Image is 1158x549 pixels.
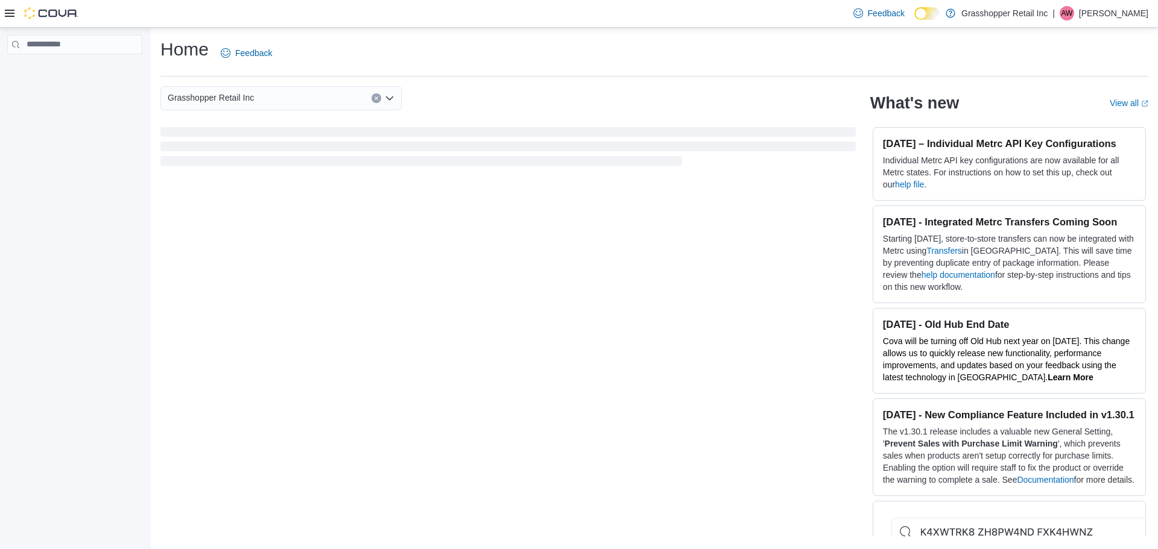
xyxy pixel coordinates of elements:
span: Cova will be turning off Old Hub next year on [DATE]. This change allows us to quickly release ne... [883,336,1130,382]
input: Dark Mode [914,7,940,20]
p: Grasshopper Retail Inc [961,6,1048,20]
img: Cova [24,7,78,19]
div: Avril Wiskin [1060,6,1074,20]
a: help documentation [922,270,995,280]
p: [PERSON_NAME] [1079,6,1148,20]
button: Clear input [372,93,381,103]
h2: What's new [870,93,959,113]
a: View allExternal link [1110,98,1148,108]
h3: [DATE] - Integrated Metrc Transfers Coming Soon [883,216,1136,228]
a: help file [895,180,924,189]
svg: External link [1141,100,1148,107]
span: Loading [160,130,856,168]
span: Feedback [235,47,272,59]
h3: [DATE] - Old Hub End Date [883,318,1136,330]
a: Learn More [1048,372,1093,382]
span: Grasshopper Retail Inc [168,90,254,105]
p: The v1.30.1 release includes a valuable new General Setting, ' ', which prevents sales when produ... [883,425,1136,486]
span: AW [1061,6,1072,20]
a: Transfers [926,246,962,256]
nav: Complex example [7,57,142,86]
button: Open list of options [385,93,394,103]
h3: [DATE] - New Compliance Feature Included in v1.30.1 [883,409,1136,421]
h1: Home [160,37,209,61]
span: Dark Mode [914,20,915,20]
a: Feedback [216,41,277,65]
a: Feedback [849,1,910,25]
p: | [1052,6,1055,20]
p: Individual Metrc API key configurations are now available for all Metrc states. For instructions ... [883,154,1136,190]
a: Documentation [1017,475,1074,485]
span: Feedback [868,7,905,19]
p: Starting [DATE], store-to-store transfers can now be integrated with Metrc using in [GEOGRAPHIC_D... [883,233,1136,293]
strong: Prevent Sales with Purchase Limit Warning [885,439,1058,448]
h3: [DATE] – Individual Metrc API Key Configurations [883,137,1136,149]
